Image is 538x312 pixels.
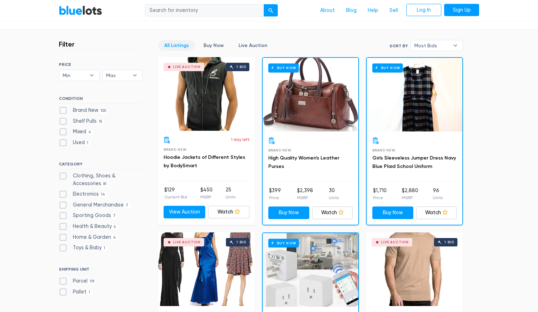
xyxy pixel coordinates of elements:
li: $450 [200,186,213,200]
div: Live Auction [173,240,201,244]
p: Units [226,194,235,200]
span: 6 [112,224,118,230]
li: $1,710 [373,187,387,201]
span: Brand New [372,148,395,152]
p: Price [269,195,281,201]
span: 14 [99,192,108,197]
a: Live Auction 1 bid [366,232,463,306]
label: Parcel [59,277,97,285]
span: 81 [101,181,109,187]
label: Mixed [59,128,94,136]
a: Watch [208,206,250,218]
span: Max [106,70,129,81]
a: Hoodie Jackets of Different Styles by BodySmart [164,154,245,169]
a: Log In [406,4,441,16]
label: Brand New [59,107,109,114]
b: ▾ [448,40,463,51]
a: Buy Now [372,206,413,219]
a: Buy Now [198,40,230,51]
a: Buy Now [268,206,309,219]
a: Blog [340,4,362,17]
h3: Filter [59,40,75,48]
li: $399 [269,187,281,201]
label: Pallet [59,288,92,296]
span: 7 [111,213,118,219]
a: BlueLots [59,5,102,15]
input: Search for inventory [145,4,264,17]
b: ▾ [127,70,142,81]
a: Help [362,4,384,17]
h6: Buy Now [372,63,403,72]
label: Health & Beauty [59,223,118,230]
a: Buy Now [263,58,358,131]
h6: SHIPPING UNIT [59,267,143,274]
h6: CONDITION [59,96,143,104]
span: 119 [88,279,97,285]
span: 15 [97,119,105,124]
label: Toys & Baby [59,244,108,252]
a: Live Auction 1 bid [158,232,255,306]
p: Units [433,195,443,201]
p: Price [373,195,387,201]
span: 1 [102,246,108,251]
p: 1 day left [231,136,249,143]
div: 1 bid [444,240,454,244]
a: Buy Now [263,233,358,307]
div: 1 bid [236,240,246,244]
span: 1 [85,140,91,146]
span: Brand New [268,148,291,152]
span: 1 [87,290,92,295]
span: 4 [86,130,94,135]
div: 1 bid [236,65,246,69]
label: Home & Garden [59,233,118,241]
label: Clothing, Shoes & Accessories [59,172,143,187]
a: All Listings [158,40,195,51]
h6: Buy Now [268,63,299,72]
a: Sell [384,4,403,17]
span: Min [63,70,86,81]
a: Live Auction [233,40,273,51]
a: View Auction [164,206,205,218]
label: General Merchandise [59,201,131,209]
label: Used [59,139,91,147]
a: Live Auction 1 bid [158,57,255,131]
p: MSRP [200,194,213,200]
a: Watch [312,206,353,219]
a: High Quality Women's Leather Purses [268,155,339,169]
li: $129 [164,186,187,200]
a: About [315,4,340,17]
label: Sporting Goods [59,212,118,219]
h6: CATEGORY [59,162,143,169]
b: ▾ [84,70,99,81]
span: 4 [111,235,118,240]
p: Units [329,195,339,201]
a: Watch [416,206,457,219]
h6: PRICE [59,62,143,67]
a: Buy Now [367,58,462,131]
p: Current Bid [164,194,187,200]
a: Sign Up [444,4,479,16]
span: 100 [98,108,109,114]
li: $2,880 [402,187,418,201]
label: Shelf Pulls [59,117,105,125]
li: 30 [329,187,339,201]
label: Electronics [59,190,108,198]
span: Brand New [164,148,186,151]
li: $2,398 [297,187,313,201]
li: 25 [226,186,235,200]
h6: Buy Now [268,239,299,247]
div: Live Auction [381,240,409,244]
label: Sort By [389,43,408,49]
p: MSRP [402,195,418,201]
li: 96 [433,187,443,201]
p: MSRP [297,195,313,201]
a: Girls Sleeveless Jumper Dress Navy Blue Plaid School Uniform [372,155,456,169]
div: Live Auction [173,65,201,69]
span: Most Bids [414,40,449,51]
span: 7 [124,203,131,208]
